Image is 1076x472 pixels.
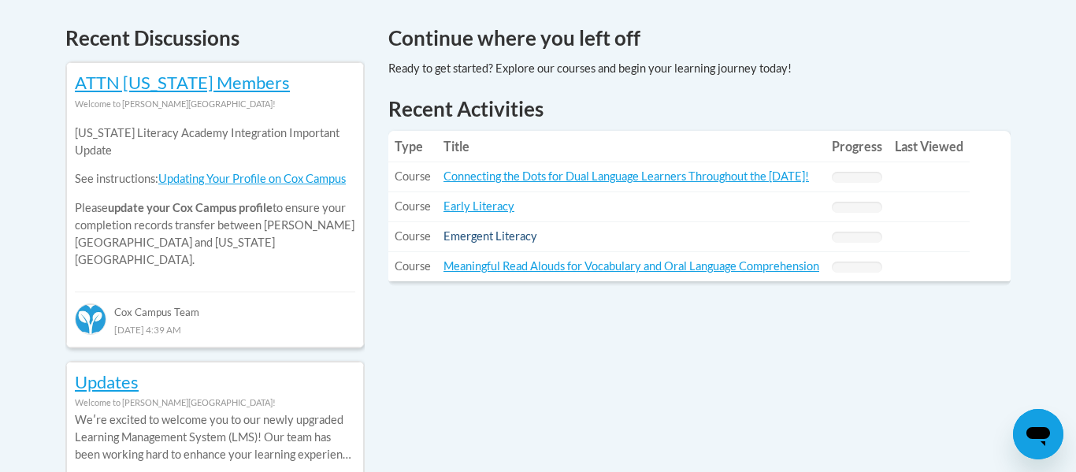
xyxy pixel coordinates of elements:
a: Connecting the Dots for Dual Language Learners Throughout the [DATE]! [443,169,809,183]
span: Course [395,199,431,213]
span: Course [395,229,431,243]
div: Cox Campus Team [75,292,355,320]
th: Progress [826,131,889,162]
a: Updates [75,371,139,392]
div: Please to ensure your completion records transfer between [PERSON_NAME][GEOGRAPHIC_DATA] and [US_... [75,113,355,281]
th: Type [388,131,437,162]
a: Updating Your Profile on Cox Campus [158,172,346,185]
h1: Recent Activities [388,95,1011,123]
th: Last Viewed [889,131,970,162]
p: See instructions: [75,170,355,188]
div: Welcome to [PERSON_NAME][GEOGRAPHIC_DATA]! [75,95,355,113]
p: Weʹre excited to welcome you to our newly upgraded Learning Management System (LMS)! Our team has... [75,411,355,463]
a: Early Literacy [443,199,514,213]
iframe: Button to launch messaging window [1013,409,1063,459]
span: Course [395,259,431,273]
div: [DATE] 4:39 AM [75,321,355,338]
a: Meaningful Read Alouds for Vocabulary and Oral Language Comprehension [443,259,819,273]
h4: Continue where you left off [388,23,1011,54]
a: Emergent Literacy [443,229,537,243]
h4: Recent Discussions [65,23,365,54]
th: Title [437,131,826,162]
b: update your Cox Campus profile [108,201,273,214]
span: Course [395,169,431,183]
div: Welcome to [PERSON_NAME][GEOGRAPHIC_DATA]! [75,394,355,411]
p: [US_STATE] Literacy Academy Integration Important Update [75,125,355,159]
a: ATTN [US_STATE] Members [75,72,290,93]
img: Cox Campus Team [75,303,106,335]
